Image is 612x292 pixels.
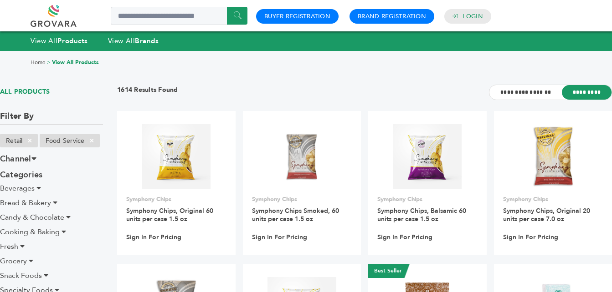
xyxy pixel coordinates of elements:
a: Buyer Registration [264,12,330,20]
img: Symphony Chips, Original 20 units per case 7.0 oz [531,124,575,189]
p: Symphony Chips [126,195,226,203]
a: Home [31,59,46,66]
a: Sign In For Pricing [503,233,558,242]
span: × [84,135,99,146]
a: Symphony Chips Smoked, 60 units per case 1.5 oz [252,206,339,223]
a: Sign In For Pricing [252,233,307,242]
strong: Products [57,36,87,45]
a: Symphony Chips, Balsamic 60 units per case 1.5 oz [377,206,466,223]
a: Sign In For Pricing [377,233,432,242]
img: Symphony Chips, Original 60 units per case 1.5 oz [142,124,211,189]
img: Symphony Chips, Balsamic 60 units per case 1.5 oz [393,124,462,189]
strong: Brands [135,36,159,45]
a: Sign In For Pricing [126,233,181,242]
a: Login [463,12,483,20]
a: Brand Registration [358,12,426,20]
p: Symphony Chips [377,195,478,203]
a: View AllBrands [108,36,159,45]
span: > [47,59,51,66]
h3: 1614 Results Found [117,86,178,100]
a: View All Products [52,59,99,66]
p: Symphony Chips [252,195,352,203]
span: × [22,135,37,146]
input: Search a product or brand... [111,7,247,25]
a: Symphony Chips, Original 20 units per case 7.0 oz [503,206,590,223]
li: Food Service [40,134,100,147]
p: Symphony Chips [503,195,603,203]
img: Symphony Chips Smoked, 60 units per case 1.5 oz [269,124,335,190]
a: Symphony Chips, Original 60 units per case 1.5 oz [126,206,213,223]
a: View AllProducts [31,36,88,45]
